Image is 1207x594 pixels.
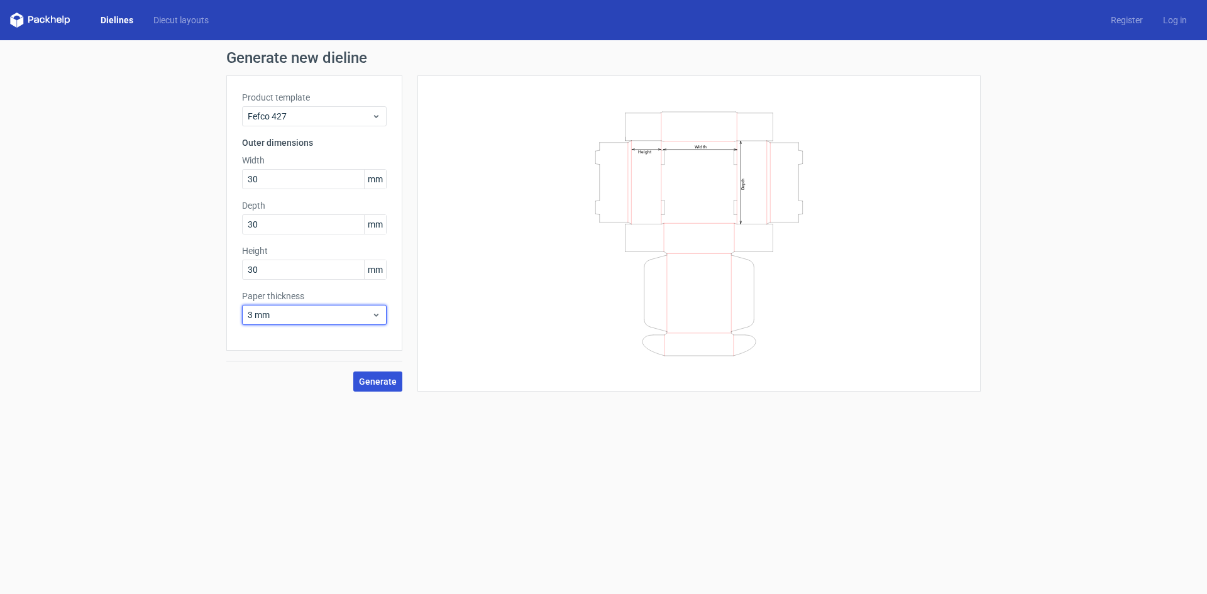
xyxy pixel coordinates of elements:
[226,50,981,65] h1: Generate new dieline
[248,309,372,321] span: 3 mm
[364,260,386,279] span: mm
[242,245,387,257] label: Height
[695,143,707,149] text: Width
[242,91,387,104] label: Product template
[242,199,387,212] label: Depth
[353,371,402,392] button: Generate
[364,215,386,234] span: mm
[1101,14,1153,26] a: Register
[242,290,387,302] label: Paper thickness
[741,178,746,189] text: Depth
[242,154,387,167] label: Width
[364,170,386,189] span: mm
[248,110,372,123] span: Fefco 427
[638,149,651,154] text: Height
[1153,14,1197,26] a: Log in
[242,136,387,149] h3: Outer dimensions
[91,14,143,26] a: Dielines
[143,14,219,26] a: Diecut layouts
[359,377,397,386] span: Generate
